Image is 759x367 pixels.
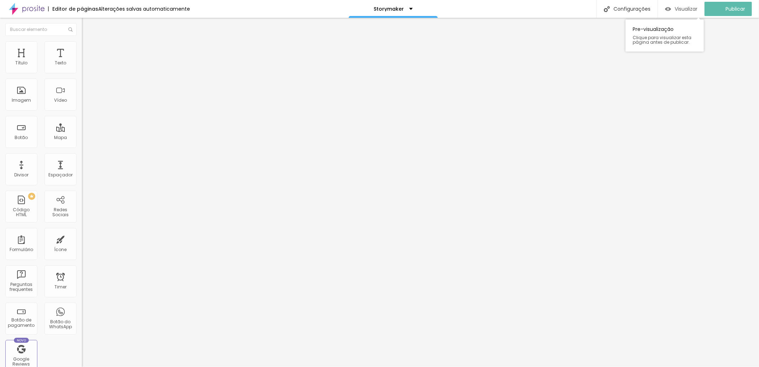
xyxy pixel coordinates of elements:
div: Perguntas frequentes [7,282,35,292]
div: Divisor [14,172,28,177]
div: Ícone [54,247,67,252]
div: Título [15,60,27,65]
img: Icone [604,6,610,12]
div: Espaçador [48,172,73,177]
div: Texto [55,60,66,65]
input: Buscar elemento [5,23,77,36]
iframe: Editor [82,18,759,367]
div: Editor de páginas [48,6,98,11]
span: Publicar [726,6,745,12]
div: Código HTML [7,207,35,218]
div: Vídeo [54,98,67,103]
p: Storymaker [374,6,404,11]
img: Icone [68,27,73,32]
div: Alterações salvas automaticamente [98,6,190,11]
div: Google Reviews [7,357,35,367]
button: Publicar [705,2,752,16]
div: Imagem [12,98,31,103]
span: Visualizar [675,6,697,12]
div: Novo [14,338,29,343]
div: Formulário [10,247,33,252]
div: Botão do WhatsApp [46,319,74,330]
div: Mapa [54,135,67,140]
button: Visualizar [658,2,705,16]
div: Botão [15,135,28,140]
img: view-1.svg [665,6,671,12]
div: Botão de pagamento [7,318,35,328]
div: Pre-visualização [626,20,704,52]
span: Clique para visualizar esta página antes de publicar. [633,35,697,44]
div: Redes Sociais [46,207,74,218]
div: Timer [54,284,67,289]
